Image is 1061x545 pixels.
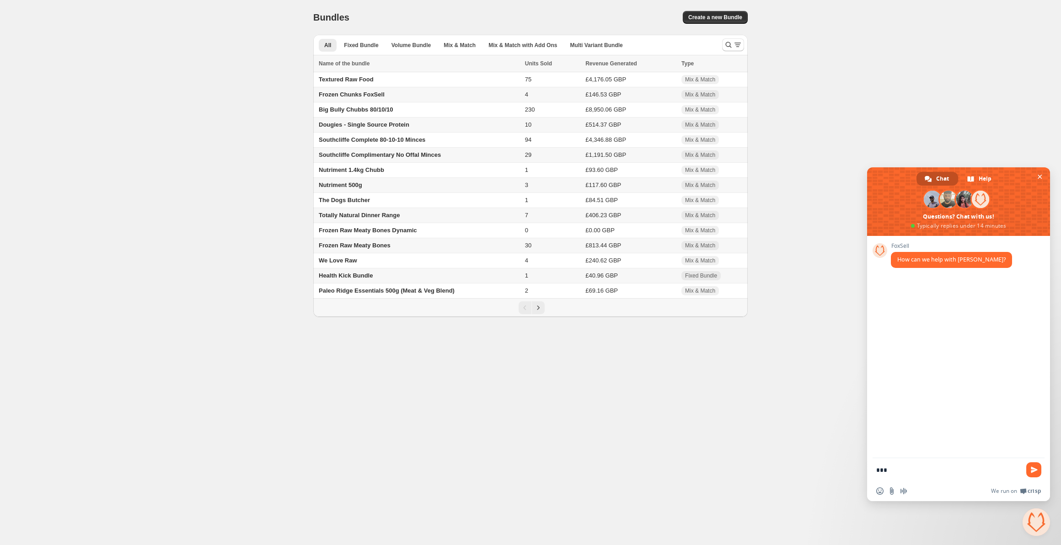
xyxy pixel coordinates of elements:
[722,38,744,51] button: Search and filter results
[585,91,621,98] span: £146.53 GBP
[685,242,715,249] span: Mix & Match
[532,301,545,314] button: Next
[525,136,531,143] span: 94
[585,106,626,113] span: £8,950.06 GBP
[313,12,349,23] h1: Bundles
[525,76,531,83] span: 75
[319,257,357,264] span: We Love Raw
[319,76,374,83] span: Textured Raw Food
[319,182,362,188] span: Nutriment 500g
[319,197,370,203] span: The Dogs Butcher
[525,151,531,158] span: 29
[585,59,637,68] span: Revenue Generated
[685,212,715,219] span: Mix & Match
[685,257,715,264] span: Mix & Match
[525,212,528,219] span: 7
[585,136,626,143] span: £4,346.88 GBP
[1026,462,1041,477] span: Send
[991,487,1017,495] span: We run on
[525,91,528,98] span: 4
[319,287,455,294] span: Paleo Ridge Essentials 500g (Meat & Veg Blend)
[391,42,431,49] span: Volume Bundle
[525,106,535,113] span: 230
[888,487,895,495] span: Send a file
[570,42,622,49] span: Multi Variant Bundle
[319,227,417,234] span: Frozen Raw Meaty Bones Dynamic
[685,272,717,279] span: Fixed Bundle
[319,106,393,113] span: Big Bully Chubbs 80/10/10
[685,76,715,83] span: Mix & Match
[585,287,618,294] span: £69.16 GBP
[313,298,748,317] nav: Pagination
[319,242,391,249] span: Frozen Raw Meaty Bones
[525,121,531,128] span: 10
[897,256,1006,263] span: How can we help with [PERSON_NAME]?
[1023,508,1050,536] div: Close chat
[685,151,715,159] span: Mix & Match
[685,197,715,204] span: Mix & Match
[685,121,715,128] span: Mix & Match
[1035,172,1045,182] span: Close chat
[525,166,528,173] span: 1
[525,59,561,68] button: Units Sold
[585,242,621,249] span: £813.44 GBP
[525,257,528,264] span: 4
[324,42,331,49] span: All
[525,272,528,279] span: 1
[916,172,958,186] div: Chat
[685,136,715,144] span: Mix & Match
[936,172,949,186] span: Chat
[525,242,531,249] span: 30
[319,151,441,158] span: Southcliffe Complimentary No Offal Minces
[444,42,476,49] span: Mix & Match
[525,287,528,294] span: 2
[585,182,621,188] span: £117.60 GBP
[319,91,385,98] span: Frozen Chunks FoxSell
[585,257,621,264] span: £240.62 GBP
[683,11,748,24] button: Create a new Bundle
[525,227,528,234] span: 0
[979,172,991,186] span: Help
[319,212,400,219] span: Totally Natural Dinner Range
[525,182,528,188] span: 3
[319,136,425,143] span: Southcliffe Complete 80-10-10 Minces
[1028,487,1041,495] span: Crisp
[959,172,1001,186] div: Help
[585,121,621,128] span: £514.37 GBP
[685,166,715,174] span: Mix & Match
[891,243,1012,249] span: FoxSell
[319,166,384,173] span: Nutriment 1.4kg Chubb
[585,227,615,234] span: £0.00 GBP
[319,59,520,68] div: Name of the bundle
[525,197,528,203] span: 1
[876,466,1021,474] textarea: Compose your message...
[585,59,646,68] button: Revenue Generated
[585,197,618,203] span: £84.51 GBP
[685,227,715,234] span: Mix & Match
[585,151,626,158] span: £1,191.50 GBP
[900,487,907,495] span: Audio message
[876,487,884,495] span: Insert an emoji
[685,287,715,294] span: Mix & Match
[319,121,409,128] span: Dougies - Single Source Protein
[681,59,742,68] div: Type
[585,166,618,173] span: £93.60 GBP
[344,42,378,49] span: Fixed Bundle
[991,487,1041,495] a: We run onCrisp
[488,42,557,49] span: Mix & Match with Add Ons
[685,182,715,189] span: Mix & Match
[685,106,715,113] span: Mix & Match
[525,59,552,68] span: Units Sold
[585,272,618,279] span: £40.96 GBP
[319,272,373,279] span: Health Kick Bundle
[688,14,742,21] span: Create a new Bundle
[685,91,715,98] span: Mix & Match
[585,212,621,219] span: £406.23 GBP
[585,76,626,83] span: £4,176.05 GBP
